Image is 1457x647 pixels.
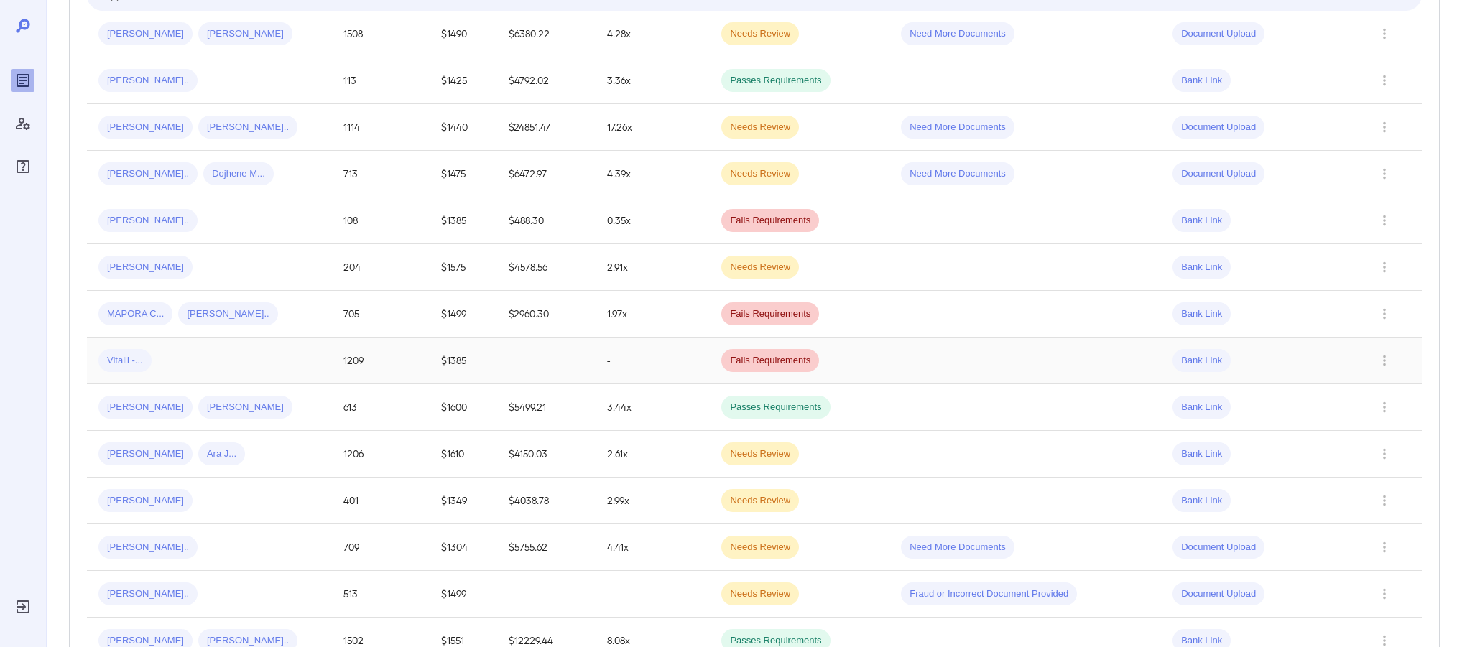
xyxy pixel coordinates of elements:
[1373,536,1396,559] button: Row Actions
[1172,587,1264,601] span: Document Upload
[497,197,595,244] td: $488.30
[1373,256,1396,279] button: Row Actions
[596,151,711,197] td: 4.39x
[332,244,430,291] td: 204
[430,431,497,478] td: $1610
[1172,494,1231,508] span: Bank Link
[497,291,595,338] td: $2960.30
[1373,162,1396,185] button: Row Actions
[721,494,799,508] span: Needs Review
[596,431,711,478] td: 2.61x
[1373,349,1396,372] button: Row Actions
[1172,167,1264,181] span: Document Upload
[596,338,711,384] td: -
[901,121,1014,134] span: Need More Documents
[98,401,193,414] span: [PERSON_NAME]
[332,478,430,524] td: 401
[198,447,245,461] span: Ara J...
[497,104,595,151] td: $24851.47
[430,151,497,197] td: $1475
[596,57,711,104] td: 3.36x
[1172,74,1231,88] span: Bank Link
[11,112,34,135] div: Manage Users
[901,587,1077,601] span: Fraud or Incorrect Document Provided
[430,197,497,244] td: $1385
[721,121,799,134] span: Needs Review
[497,151,595,197] td: $6472.97
[198,27,292,41] span: [PERSON_NAME]
[98,354,152,368] span: Vitalii -...
[497,384,595,431] td: $5499.21
[901,167,1014,181] span: Need More Documents
[497,11,595,57] td: $6380.22
[11,69,34,92] div: Reports
[596,384,711,431] td: 3.44x
[1172,447,1231,461] span: Bank Link
[332,384,430,431] td: 613
[430,338,497,384] td: $1385
[1172,307,1231,321] span: Bank Link
[497,244,595,291] td: $4578.56
[98,494,193,508] span: [PERSON_NAME]
[332,151,430,197] td: 713
[98,121,193,134] span: [PERSON_NAME]
[1172,354,1231,368] span: Bank Link
[596,244,711,291] td: 2.91x
[1172,261,1231,274] span: Bank Link
[1172,121,1264,134] span: Document Upload
[430,524,497,571] td: $1304
[430,11,497,57] td: $1490
[332,104,430,151] td: 1114
[596,571,711,618] td: -
[497,57,595,104] td: $4792.02
[332,57,430,104] td: 113
[98,74,198,88] span: [PERSON_NAME]..
[98,167,198,181] span: [PERSON_NAME]..
[1373,69,1396,92] button: Row Actions
[596,478,711,524] td: 2.99x
[98,447,193,461] span: [PERSON_NAME]
[901,27,1014,41] span: Need More Documents
[1373,209,1396,232] button: Row Actions
[430,291,497,338] td: $1499
[332,291,430,338] td: 705
[1172,401,1231,414] span: Bank Link
[203,167,274,181] span: Dojhene M...
[1373,489,1396,512] button: Row Actions
[596,104,711,151] td: 17.26x
[430,384,497,431] td: $1600
[98,261,193,274] span: [PERSON_NAME]
[178,307,277,321] span: [PERSON_NAME]..
[332,11,430,57] td: 1508
[198,121,297,134] span: [PERSON_NAME]..
[497,524,595,571] td: $5755.62
[721,447,799,461] span: Needs Review
[721,587,799,601] span: Needs Review
[11,155,34,178] div: FAQ
[721,307,819,321] span: Fails Requirements
[497,431,595,478] td: $4150.03
[1373,22,1396,45] button: Row Actions
[596,524,711,571] td: 4.41x
[596,11,711,57] td: 4.28x
[721,401,830,414] span: Passes Requirements
[430,571,497,618] td: $1499
[1172,214,1231,228] span: Bank Link
[98,27,193,41] span: [PERSON_NAME]
[497,478,595,524] td: $4038.78
[332,197,430,244] td: 108
[1373,442,1396,465] button: Row Actions
[721,74,830,88] span: Passes Requirements
[1172,27,1264,41] span: Document Upload
[901,541,1014,554] span: Need More Documents
[98,541,198,554] span: [PERSON_NAME]..
[1373,396,1396,419] button: Row Actions
[332,524,430,571] td: 709
[430,104,497,151] td: $1440
[721,354,819,368] span: Fails Requirements
[332,431,430,478] td: 1206
[721,167,799,181] span: Needs Review
[1373,582,1396,605] button: Row Actions
[430,57,497,104] td: $1425
[98,587,198,601] span: [PERSON_NAME]..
